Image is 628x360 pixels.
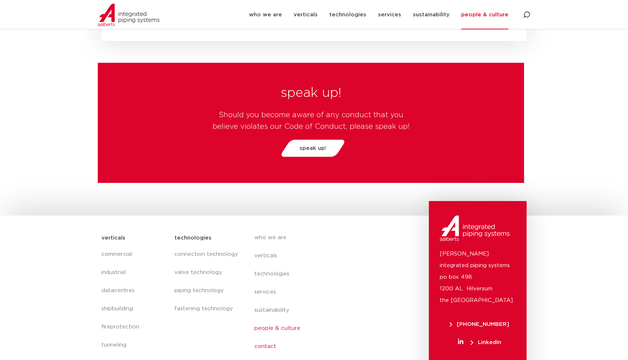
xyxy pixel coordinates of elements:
a: tunneling [101,336,167,354]
a: services [254,283,387,301]
a: connection technology [174,245,240,263]
a: commercial [101,245,167,263]
nav: Menu [174,245,240,318]
span: [PHONE_NUMBER] [450,322,509,327]
a: fireprotection [101,318,167,336]
span: LinkedIn [471,340,501,345]
a: piping technology [174,282,240,300]
a: sustainability [254,301,387,319]
h5: technologies [174,232,212,244]
h4: Should you become aware of any conduct that you believe violates our Code of Conduct, please spea... [210,109,412,132]
a: verticals [254,247,387,265]
a: valve technology [174,263,240,282]
h2: speak up! [210,85,412,102]
a: speak up! [279,140,346,157]
a: people & culture [254,319,387,337]
h5: verticals [101,232,125,244]
a: industrial [101,263,167,282]
span: speak up! [299,146,326,151]
a: [PHONE_NUMBER] [440,322,519,327]
a: fastening technology [174,300,240,318]
a: who we are [254,229,387,247]
a: shipbuilding [101,300,167,318]
nav: Menu [254,229,387,356]
a: technologies [254,265,387,283]
a: LinkedIn [440,340,519,345]
a: datacentres [101,282,167,300]
p: [PERSON_NAME] integrated piping systems po box 498 1200 AL Hilversum the [GEOGRAPHIC_DATA] [440,248,516,306]
a: contact [254,337,387,356]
